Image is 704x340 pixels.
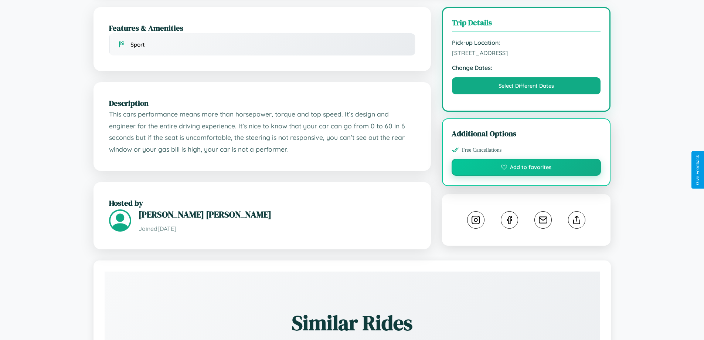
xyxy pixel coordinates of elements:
button: Select Different Dates [452,77,601,94]
span: Sport [130,41,145,48]
h2: Similar Rides [130,309,574,337]
button: Add to favorites [452,159,601,176]
p: Joined [DATE] [139,223,415,234]
strong: Pick-up Location: [452,39,601,46]
strong: Change Dates: [452,64,601,71]
h3: [PERSON_NAME] [PERSON_NAME] [139,208,415,221]
h2: Features & Amenities [109,23,415,33]
div: Give Feedback [695,155,700,185]
span: Free Cancellations [462,147,502,153]
h2: Description [109,98,415,108]
span: [STREET_ADDRESS] [452,49,601,57]
p: This cars performance means more than horsepower, torque and top speed. It’s design and engineer ... [109,108,415,155]
h3: Additional Options [452,128,601,139]
h3: Trip Details [452,17,601,31]
h2: Hosted by [109,198,415,208]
